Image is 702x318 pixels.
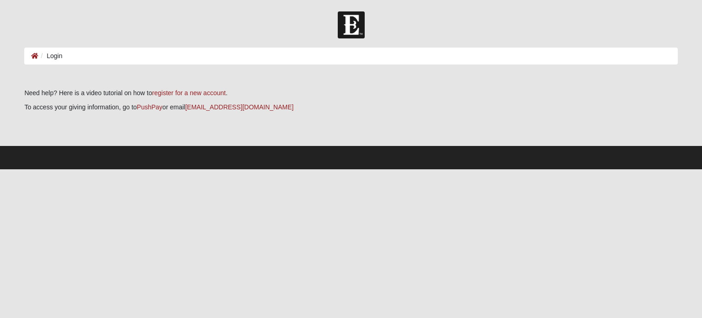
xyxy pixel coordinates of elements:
p: Need help? Here is a video tutorial on how to . [24,88,677,98]
p: To access your giving information, go to or email [24,102,677,112]
a: [EMAIL_ADDRESS][DOMAIN_NAME] [185,103,293,111]
li: Login [38,51,62,61]
a: PushPay [137,103,162,111]
a: register for a new account [152,89,226,97]
img: Church of Eleven22 Logo [338,11,365,38]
